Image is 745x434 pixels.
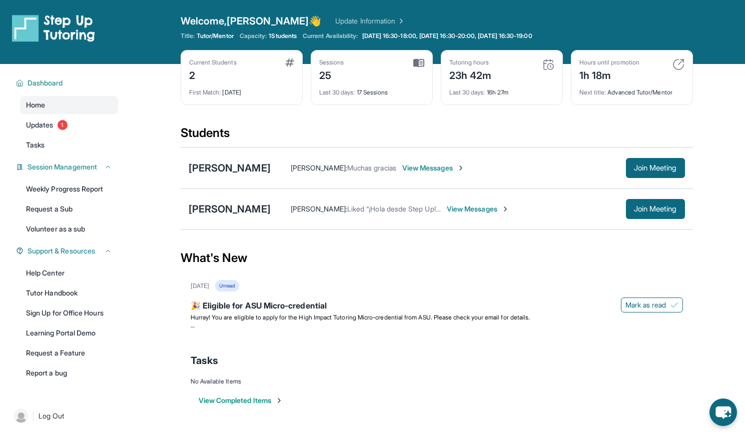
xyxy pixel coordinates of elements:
[672,58,684,70] img: card
[319,66,344,82] div: 25
[20,284,118,302] a: Tutor Handbook
[191,313,530,321] span: Hurray! You are eligible to apply for the High Impact Tutoring Micro-credential from ASU. Please ...
[215,280,239,291] div: Unread
[447,204,509,214] span: View Messages
[402,163,465,173] span: View Messages
[181,236,693,280] div: What's New
[360,32,534,40] a: [DATE] 16:30-18:00, [DATE] 16:30-20:00, [DATE] 16:30-19:00
[291,163,347,172] span: [PERSON_NAME] :
[449,88,485,96] span: Last 30 days :
[181,32,195,40] span: Title:
[20,180,118,198] a: Weekly Progress Report
[626,158,685,178] button: Join Meeting
[20,364,118,382] a: Report a bug
[319,82,424,96] div: 17 Sessions
[449,82,554,96] div: 16h 27m
[189,88,221,96] span: First Match :
[28,246,95,256] span: Support & Resources
[449,58,492,66] div: Tutoring hours
[181,125,693,147] div: Students
[626,199,685,219] button: Join Meeting
[189,161,271,175] div: [PERSON_NAME]
[12,14,95,42] img: logo
[319,58,344,66] div: Sessions
[501,205,509,213] img: Chevron-Right
[579,66,639,82] div: 1h 18m
[634,206,677,212] span: Join Meeting
[191,377,683,385] div: No Available Items
[457,164,465,172] img: Chevron-Right
[542,58,554,70] img: card
[24,78,112,88] button: Dashboard
[197,32,234,40] span: Tutor/Mentor
[58,120,68,130] span: 1
[449,66,492,82] div: 23h 42m
[20,220,118,238] a: Volunteer as a sub
[189,82,294,96] div: [DATE]
[670,301,678,309] img: Mark as read
[621,297,683,312] button: Mark as read
[20,324,118,342] a: Learning Portal Demo
[39,411,65,421] span: Log Out
[335,16,405,26] a: Update Information
[634,165,677,171] span: Join Meeting
[20,304,118,322] a: Sign Up for Office Hours
[285,58,294,66] img: card
[14,409,28,423] img: user-img
[362,32,532,40] span: [DATE] 16:30-18:00, [DATE] 16:30-20:00, [DATE] 16:30-19:00
[303,32,358,40] span: Current Availability:
[20,344,118,362] a: Request a Feature
[291,204,347,213] span: [PERSON_NAME] :
[709,398,737,426] button: chat-button
[189,202,271,216] div: [PERSON_NAME]
[24,246,112,256] button: Support & Resources
[579,88,606,96] span: Next title :
[199,395,283,405] button: View Completed Items
[26,120,54,130] span: Updates
[20,116,118,134] a: Updates1
[625,300,666,310] span: Mark as read
[189,66,237,82] div: 2
[20,200,118,218] a: Request a Sub
[413,58,424,67] img: card
[28,78,63,88] span: Dashboard
[20,136,118,154] a: Tasks
[240,32,267,40] span: Capacity:
[181,14,322,28] span: Welcome, [PERSON_NAME] 👋
[24,162,112,172] button: Session Management
[191,299,683,313] div: 🎉 Eligible for ASU Micro-credential
[26,140,45,150] span: Tasks
[269,32,297,40] span: 1 Students
[579,82,684,96] div: Advanced Tutor/Mentor
[191,353,218,367] span: Tasks
[347,204,740,213] span: Liked “¡Hola desde Step Up! Esta semana te has reunido por 0 minutos y este mes te has reunido po...
[26,100,45,110] span: Home
[10,405,118,427] a: |Log Out
[395,16,405,26] img: Chevron Right
[347,163,396,172] span: Muchas gracias
[20,264,118,282] a: Help Center
[28,162,97,172] span: Session Management
[319,88,355,96] span: Last 30 days :
[20,96,118,114] a: Home
[32,410,35,422] span: |
[579,58,639,66] div: Hours until promotion
[189,58,237,66] div: Current Students
[191,282,209,290] div: [DATE]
